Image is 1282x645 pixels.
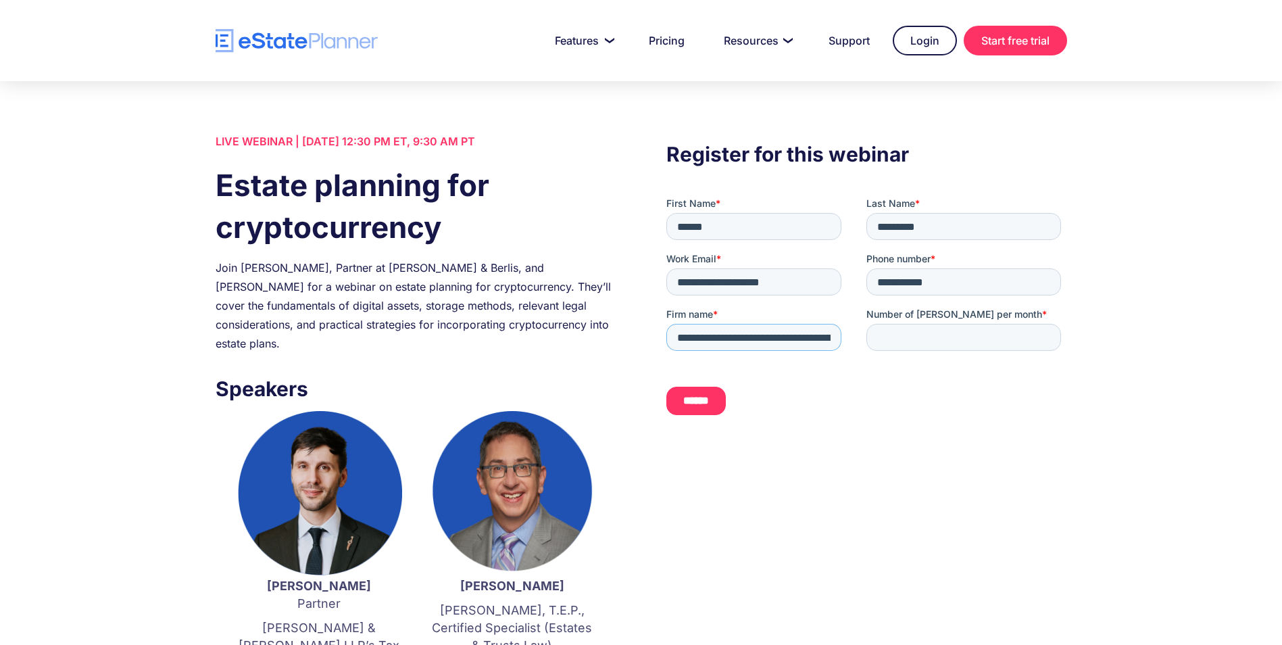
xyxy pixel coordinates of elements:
div: LIVE WEBINAR | [DATE] 12:30 PM ET, 9:30 AM PT [216,132,616,151]
a: Resources [708,27,806,54]
h3: Register for this webinar [666,139,1066,170]
h1: Estate planning for cryptocurrency [216,164,616,248]
a: Start free trial [964,26,1067,55]
a: Support [812,27,886,54]
h3: Speakers [216,373,616,404]
a: Login [893,26,957,55]
a: Pricing [633,27,701,54]
a: Features [539,27,626,54]
div: Join [PERSON_NAME], Partner at [PERSON_NAME] & Berlis, and [PERSON_NAME] for a webinar on estate ... [216,258,616,353]
iframe: Form 0 [666,197,1066,427]
a: home [216,29,378,53]
strong: [PERSON_NAME] [267,579,371,593]
strong: [PERSON_NAME] [460,579,564,593]
p: Partner [236,577,402,613]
